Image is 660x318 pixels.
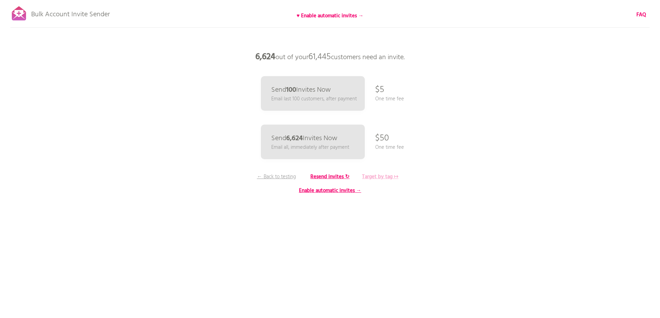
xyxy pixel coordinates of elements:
a: Send100Invites Now Email last 100 customers, after payment [261,76,365,111]
p: Email last 100 customers, after payment [271,95,357,103]
b: 6,624 [255,50,275,64]
p: Send Invites Now [271,135,337,142]
p: out of your customers need an invite. [226,47,434,67]
p: Bulk Account Invite Sender [31,4,110,21]
span: 61,445 [308,50,331,64]
b: ♥ Enable automatic invites → [297,12,363,20]
p: One time fee [375,95,404,103]
p: Email all, immediately after payment [271,144,349,151]
p: ← Back to testing [250,173,302,181]
b: Target by tag ↦ [362,173,398,181]
b: 6,624 [286,133,303,144]
b: Resend invites ↻ [310,173,350,181]
b: Enable automatic invites → [299,187,361,195]
p: Send Invites Now [271,87,331,93]
p: One time fee [375,144,404,151]
a: FAQ [636,11,646,19]
p: $5 [375,80,384,100]
a: Send6,624Invites Now Email all, immediately after payment [261,125,365,159]
p: $50 [375,128,389,149]
b: 100 [286,84,296,96]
